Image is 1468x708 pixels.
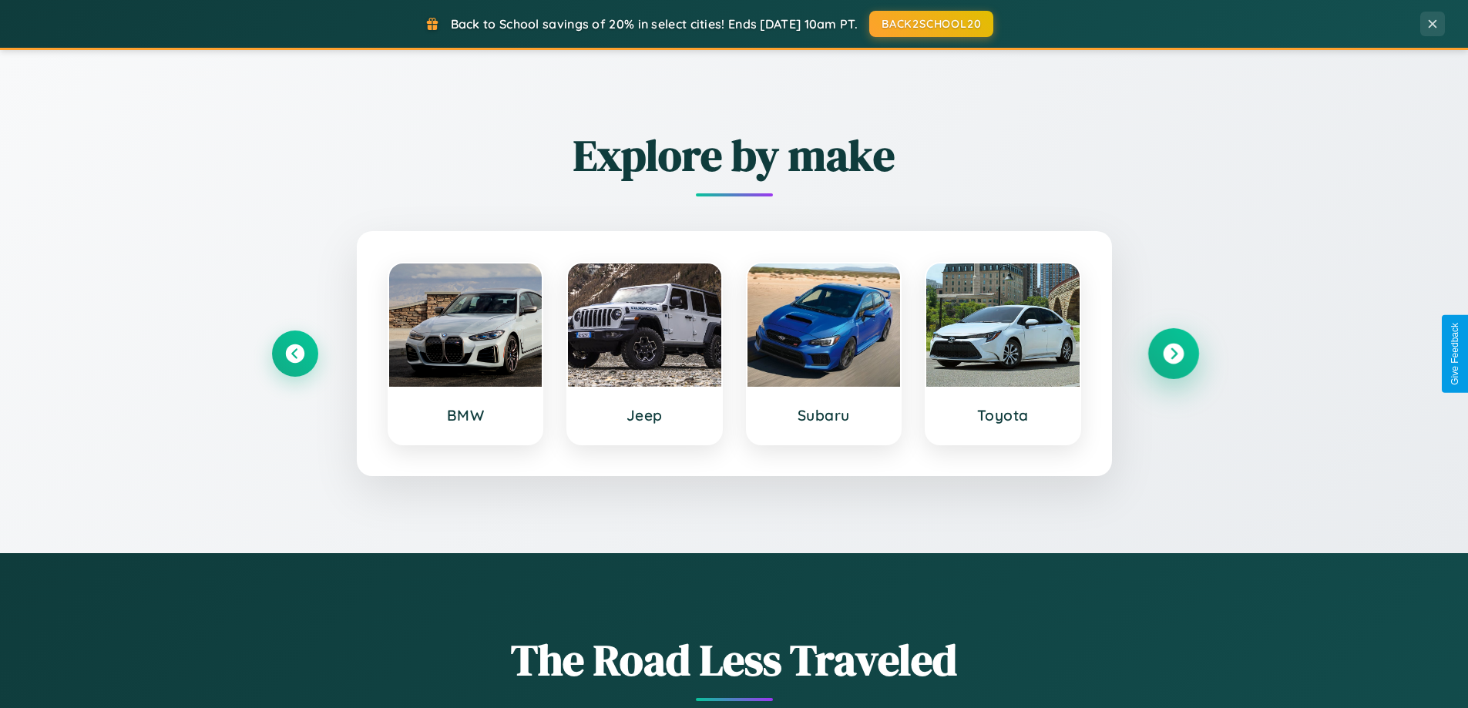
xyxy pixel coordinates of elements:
[763,406,885,424] h3: Subaru
[451,16,858,32] span: Back to School savings of 20% in select cities! Ends [DATE] 10am PT.
[405,406,527,424] h3: BMW
[942,406,1064,424] h3: Toyota
[583,406,706,424] h3: Jeep
[272,630,1197,690] h1: The Road Less Traveled
[1450,323,1460,385] div: Give Feedback
[272,126,1197,185] h2: Explore by make
[869,11,993,37] button: BACK2SCHOOL20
